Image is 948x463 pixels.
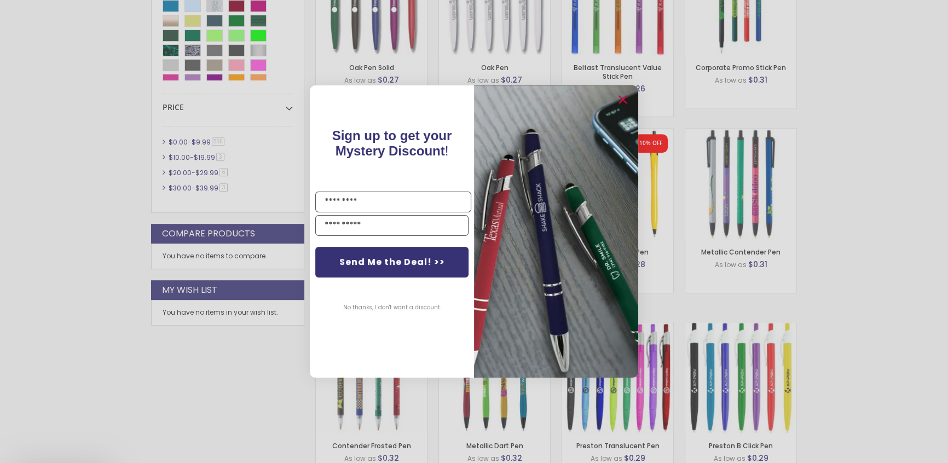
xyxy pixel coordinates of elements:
[315,247,469,277] button: Send Me the Deal! >>
[338,294,447,321] button: No thanks, I don't want a discount.
[858,433,948,463] iframe: Google Customer Reviews
[332,128,452,158] span: !
[474,85,638,377] img: pop-up-image
[332,128,452,158] span: Sign up to get your Mystery Discount
[614,91,632,108] button: Close dialog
